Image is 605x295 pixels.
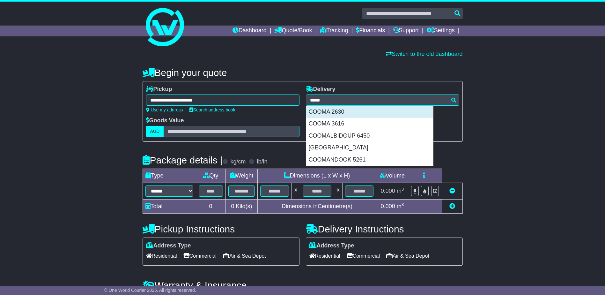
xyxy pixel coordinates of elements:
label: lb/in [257,158,267,165]
a: Search address book [189,107,235,112]
a: Support [393,26,419,36]
a: Add new item [449,203,455,209]
span: Commercial [347,251,380,261]
sup: 3 [402,202,404,207]
h4: Begin your quote [143,67,463,78]
h4: Package details | [143,155,223,165]
td: Qty [196,169,225,183]
td: Kilo(s) [225,200,258,214]
label: Delivery [306,86,336,93]
span: Residential [146,251,177,261]
td: Type [143,169,196,183]
a: Tracking [320,26,348,36]
div: [GEOGRAPHIC_DATA] [306,142,433,154]
td: Total [143,200,196,214]
div: COOMALBIDGUP 6450 [306,130,433,142]
td: x [292,183,300,200]
span: m [397,188,404,194]
span: Air & Sea Depot [223,251,266,261]
td: Weight [225,169,258,183]
a: Dashboard [232,26,267,36]
a: Quote/Book [274,26,312,36]
span: 0.000 [381,188,395,194]
label: Address Type [146,242,191,249]
span: © One World Courier 2025. All rights reserved. [104,288,196,293]
td: Volume [376,169,408,183]
a: Financials [356,26,385,36]
a: Remove this item [449,188,455,194]
span: Air & Sea Depot [386,251,429,261]
span: m [397,203,404,209]
div: COOMA 3616 [306,118,433,130]
h4: Warranty & Insurance [143,280,463,291]
label: kg/cm [230,158,246,165]
typeahead: Please provide city [306,95,459,106]
label: AUD [146,126,164,137]
td: Dimensions (L x W x H) [258,169,376,183]
a: Use my address [146,107,183,112]
a: Settings [427,26,455,36]
label: Goods Value [146,117,184,124]
div: COOMANDOOK 5261 [306,154,433,166]
sup: 3 [402,187,404,192]
span: Residential [309,251,340,261]
label: Address Type [309,242,354,249]
span: 0 [231,203,234,209]
div: COOMA 2630 [306,106,433,118]
span: 0.000 [381,203,395,209]
label: Pickup [146,86,172,93]
td: x [334,183,342,200]
h4: Delivery Instructions [306,224,463,234]
span: Commercial [183,251,217,261]
td: Dimensions in Centimetre(s) [258,200,376,214]
td: 0 [196,200,225,214]
h4: Pickup Instructions [143,224,299,234]
a: Switch to the old dashboard [386,51,462,57]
